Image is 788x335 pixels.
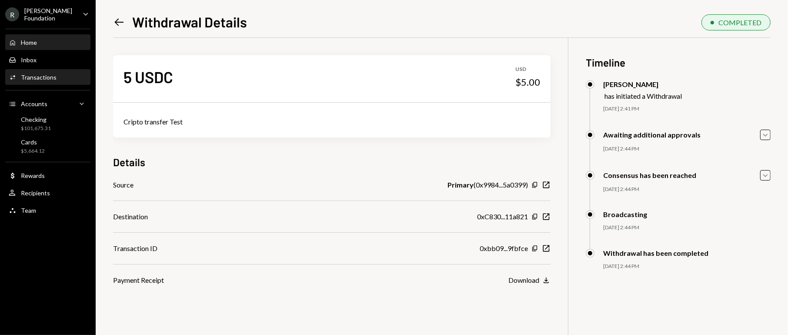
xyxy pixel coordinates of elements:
[480,243,528,254] div: 0xbb09...9fbfce
[603,171,696,179] div: Consensus has been reached
[5,7,19,21] div: R
[5,69,90,85] a: Transactions
[21,172,45,179] div: Rewards
[5,167,90,183] a: Rewards
[515,66,540,73] div: USD
[21,74,57,81] div: Transactions
[5,52,90,67] a: Inbox
[5,113,90,134] a: Checking$101,675.31
[113,211,148,222] div: Destination
[113,155,145,169] h3: Details
[5,185,90,201] a: Recipients
[21,207,36,214] div: Team
[508,276,551,285] button: Download
[21,138,45,146] div: Cards
[603,249,708,257] div: Withdrawal has been completed
[603,224,771,231] div: [DATE] 2:44 PM
[477,211,528,222] div: 0xC830...11a821
[21,147,45,155] div: $5,664.12
[5,136,90,157] a: Cards$5,664.12
[603,80,682,88] div: [PERSON_NAME]
[21,189,50,197] div: Recipients
[21,116,51,123] div: Checking
[5,34,90,50] a: Home
[586,55,771,70] h3: Timeline
[21,56,37,64] div: Inbox
[21,39,37,46] div: Home
[21,125,51,132] div: $101,675.31
[124,67,173,87] div: 5 USDC
[113,243,157,254] div: Transaction ID
[515,76,540,88] div: $5.00
[132,13,247,30] h1: Withdrawal Details
[604,92,682,100] div: has initiated a Withdrawal
[508,276,539,284] div: Download
[603,131,701,139] div: Awaiting additional approvals
[21,100,47,107] div: Accounts
[603,210,647,218] div: Broadcasting
[603,105,771,113] div: [DATE] 2:41 PM
[5,202,90,218] a: Team
[5,96,90,111] a: Accounts
[124,117,540,127] div: Cripto transfer Test
[603,186,771,193] div: [DATE] 2:44 PM
[113,180,134,190] div: Source
[718,18,761,27] div: COMPLETED
[113,275,164,285] div: Payment Receipt
[447,180,474,190] b: Primary
[603,145,771,153] div: [DATE] 2:44 PM
[603,263,771,270] div: [DATE] 2:44 PM
[24,7,76,22] div: [PERSON_NAME] Foundation
[447,180,528,190] div: ( 0x9984...5a0399 )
